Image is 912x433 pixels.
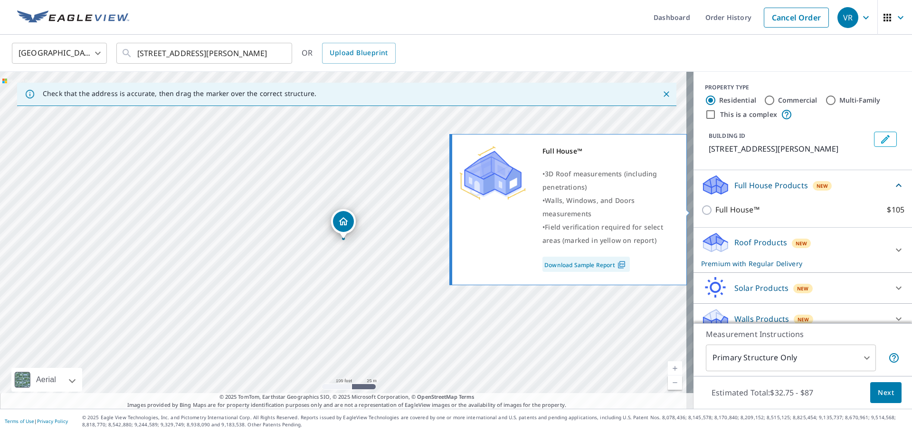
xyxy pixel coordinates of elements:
[701,277,904,299] div: Solar ProductsNew
[302,43,396,64] div: OR
[82,414,907,428] p: © 2025 Eagle View Technologies, Inc. and Pictometry International Corp. All Rights Reserved. Repo...
[878,387,894,399] span: Next
[459,144,526,202] img: Premium
[715,204,760,216] p: Full House™
[542,196,635,218] span: Walls, Windows, and Doors measurements
[709,143,870,154] p: [STREET_ADDRESS][PERSON_NAME]
[734,282,788,294] p: Solar Products
[709,132,745,140] p: BUILDING ID
[542,222,663,245] span: Field verification required for select areas (marked in yellow on report)
[837,7,858,28] div: VR
[43,89,316,98] p: Check that the address is accurate, then drag the marker over the correct structure.
[734,313,789,325] p: Walls Products
[874,132,897,147] button: Edit building 1
[668,375,682,390] a: Current Level 18, Zoom Out
[17,10,129,25] img: EV Logo
[5,418,68,424] p: |
[764,8,829,28] a: Cancel Order
[542,144,674,158] div: Full House™
[322,43,395,64] a: Upload Blueprint
[798,316,809,323] span: New
[778,96,817,105] label: Commercial
[701,308,904,330] div: Walls ProductsNew
[542,167,674,194] div: •
[870,382,902,404] button: Next
[5,418,34,424] a: Terms of Use
[705,83,901,92] div: PROPERTY TYPE
[660,88,673,100] button: Close
[331,209,356,239] div: Dropped pin, building 1, Residential property, 3069 N Bogan Rd Buford, GA 30519
[701,174,904,196] div: Full House ProductsNew
[542,194,674,221] div: •
[459,393,475,400] a: Terms
[137,40,273,67] input: Search by address or latitude-longitude
[839,96,881,105] label: Multi-Family
[706,345,876,371] div: Primary Structure Only
[542,257,630,272] a: Download Sample Report
[12,40,107,67] div: [GEOGRAPHIC_DATA]
[720,110,777,119] label: This is a complex
[219,393,475,401] span: © 2025 TomTom, Earthstar Geographics SIO, © 2025 Microsoft Corporation, ©
[37,418,68,424] a: Privacy Policy
[701,259,887,269] p: Premium with Regular Delivery
[888,352,900,364] span: Your report will include only the primary structure on the property. For example, a detached gara...
[33,368,59,392] div: Aerial
[11,368,82,392] div: Aerial
[796,240,807,247] span: New
[734,237,787,248] p: Roof Products
[817,182,828,190] span: New
[542,169,657,192] span: 3D Roof measurements (including penetrations)
[330,47,388,59] span: Upload Blueprint
[615,260,628,269] img: Pdf Icon
[704,382,821,403] p: Estimated Total: $32.75 - $87
[887,204,904,216] p: $105
[706,328,900,340] p: Measurement Instructions
[719,96,756,105] label: Residential
[542,221,674,247] div: •
[797,285,809,292] span: New
[701,231,904,269] div: Roof ProductsNewPremium with Regular Delivery
[668,361,682,375] a: Current Level 18, Zoom In
[734,180,808,191] p: Full House Products
[417,393,457,400] a: OpenStreetMap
